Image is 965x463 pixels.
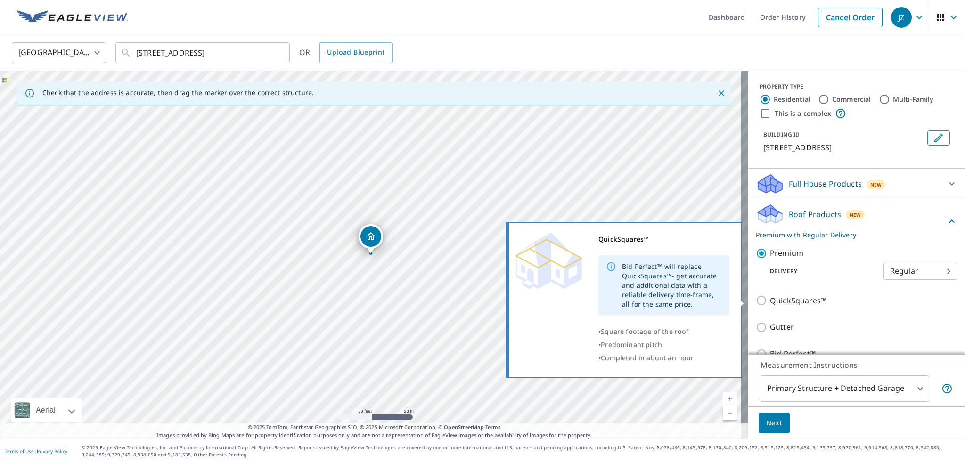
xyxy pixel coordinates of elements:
[248,423,501,431] span: © 2025 TomTom, Earthstar Geographics SIO, © 2025 Microsoft Corporation, ©
[770,321,794,333] p: Gutter
[17,10,128,24] img: EV Logo
[598,351,729,365] div: •
[598,233,729,246] div: QuickSquares™
[766,417,782,429] span: Next
[299,42,393,63] div: OR
[941,383,953,394] span: Your report will include the primary structure and a detached garage if one exists.
[763,142,924,153] p: [STREET_ADDRESS]
[723,406,737,420] a: Current Level 19, Zoom Out
[598,338,729,351] div: •
[770,247,803,259] p: Premium
[763,130,800,138] p: BUILDING ID
[444,423,483,431] a: OpenStreetMap
[927,130,950,146] button: Edit building 1
[883,258,957,284] div: Regular
[774,95,810,104] label: Residential
[756,267,883,276] p: Delivery
[601,327,688,336] span: Square footage of the roof
[870,181,882,188] span: New
[516,233,582,289] img: Premium
[789,209,841,220] p: Roof Products
[82,444,960,458] p: © 2025 Eagle View Technologies, Inc. and Pictometry International Corp. All Rights Reserved. Repo...
[893,95,934,104] label: Multi-Family
[761,359,953,371] p: Measurement Instructions
[891,7,912,28] div: JZ
[756,172,957,195] div: Full House ProductsNew
[601,353,694,362] span: Completed in about an hour
[319,42,392,63] a: Upload Blueprint
[850,211,861,219] span: New
[327,47,384,58] span: Upload Blueprint
[715,87,728,99] button: Close
[136,40,270,66] input: Search by address or latitude-longitude
[622,258,722,313] div: Bid Perfect™ will replace QuickSquares™- get accurate and additional data with a reliable deliver...
[818,8,883,27] a: Cancel Order
[760,82,954,91] div: PROPERTY TYPE
[770,295,826,307] p: QuickSquares™
[5,448,67,454] p: |
[12,40,106,66] div: [GEOGRAPHIC_DATA]
[33,398,58,422] div: Aerial
[832,95,871,104] label: Commercial
[775,109,831,118] label: This is a complex
[42,89,314,97] p: Check that the address is accurate, then drag the marker over the correct structure.
[359,224,383,253] div: Dropped pin, building 1, Residential property, 604 Oak St Akron, PA 17501
[598,325,729,338] div: •
[770,348,816,360] p: Bid Perfect™
[485,423,501,431] a: Terms
[5,448,34,455] a: Terms of Use
[37,448,67,455] a: Privacy Policy
[601,340,662,349] span: Predominant pitch
[756,230,946,240] p: Premium with Regular Delivery
[11,398,82,422] div: Aerial
[789,178,862,189] p: Full House Products
[723,392,737,406] a: Current Level 19, Zoom In
[761,375,929,402] div: Primary Structure + Detached Garage
[756,203,957,240] div: Roof ProductsNewPremium with Regular Delivery
[759,413,790,434] button: Next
